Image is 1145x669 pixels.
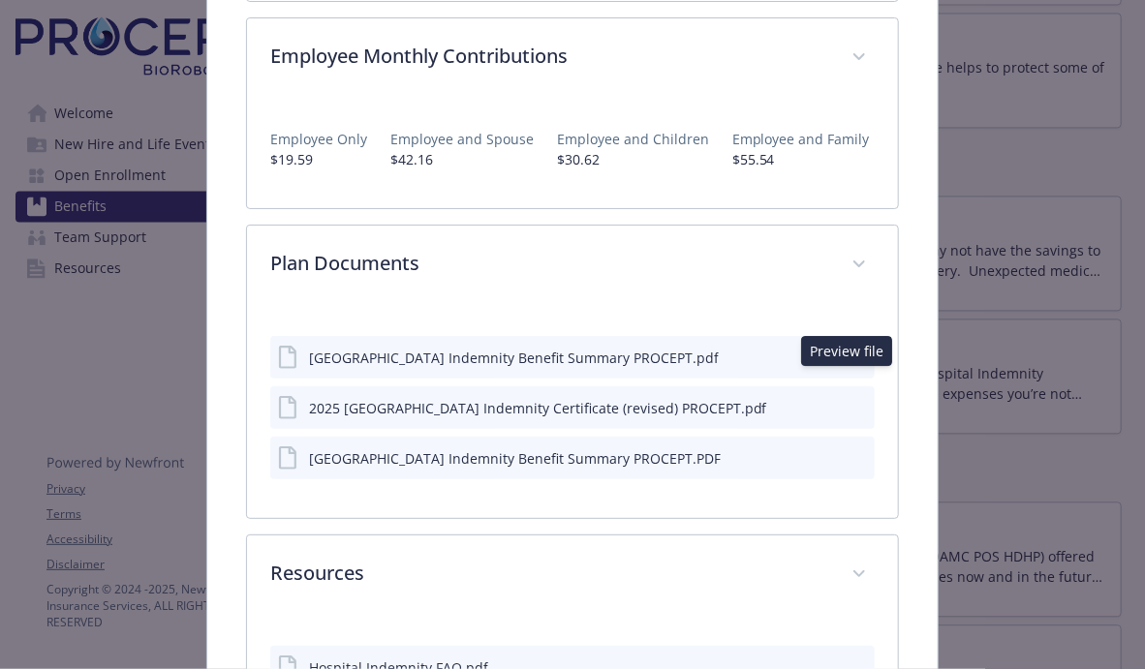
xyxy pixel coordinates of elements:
[850,398,867,418] button: preview file
[732,149,870,169] p: $55.54
[309,348,719,368] div: [GEOGRAPHIC_DATA] Indemnity Benefit Summary PROCEPT.pdf
[557,149,709,169] p: $30.62
[270,149,367,169] p: $19.59
[819,398,834,418] button: download file
[270,249,828,278] p: Plan Documents
[819,448,834,469] button: download file
[390,129,534,149] p: Employee and Spouse
[270,129,367,149] p: Employee Only
[732,129,870,149] p: Employee and Family
[309,398,767,418] div: 2025 [GEOGRAPHIC_DATA] Indemnity Certificate (revised) PROCEPT.pdf
[850,448,867,469] button: preview file
[390,149,534,169] p: $42.16
[557,129,709,149] p: Employee and Children
[247,98,898,208] div: Employee Monthly Contributions
[247,535,898,615] div: Resources
[309,448,721,469] div: [GEOGRAPHIC_DATA] Indemnity Benefit Summary PROCEPT.PDF
[247,226,898,305] div: Plan Documents
[270,559,828,588] p: Resources
[270,42,828,71] p: Employee Monthly Contributions
[247,305,898,518] div: Plan Documents
[247,18,898,98] div: Employee Monthly Contributions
